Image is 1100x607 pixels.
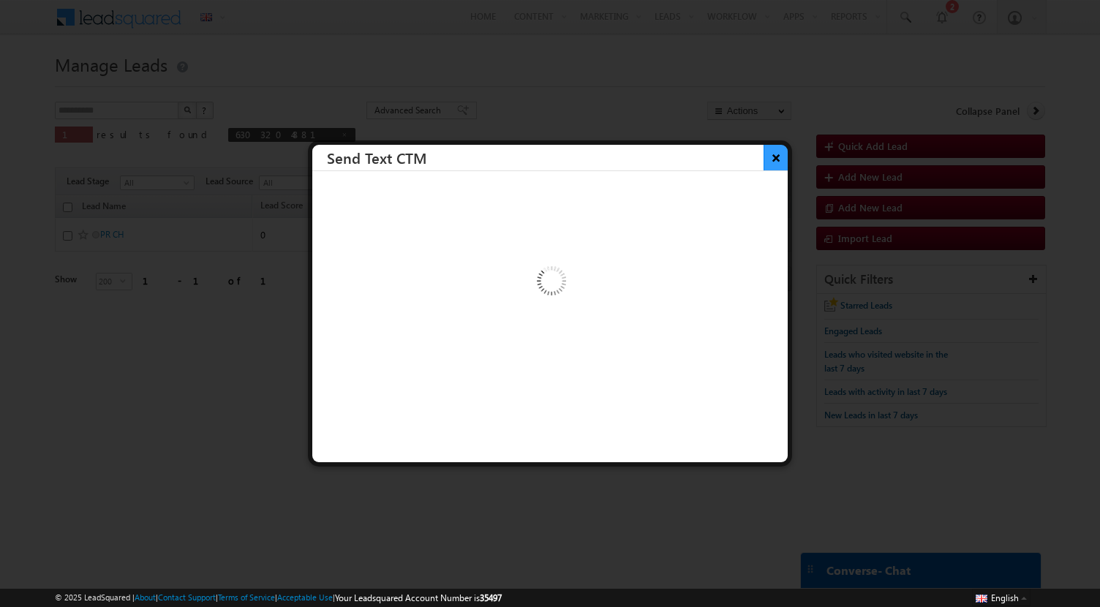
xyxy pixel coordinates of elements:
button: × [764,145,788,170]
span: Your Leadsquared Account Number is [335,592,502,603]
span: English [991,592,1019,603]
a: Acceptable Use [277,592,333,602]
button: English [972,589,1031,606]
h3: Send Text CTM [327,145,788,170]
span: © 2025 LeadSquared | | | | | [55,591,502,605]
a: Terms of Service [218,592,275,602]
a: About [135,592,156,602]
span: 35497 [480,592,502,603]
img: Loading... [475,208,626,359]
a: Contact Support [158,592,216,602]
